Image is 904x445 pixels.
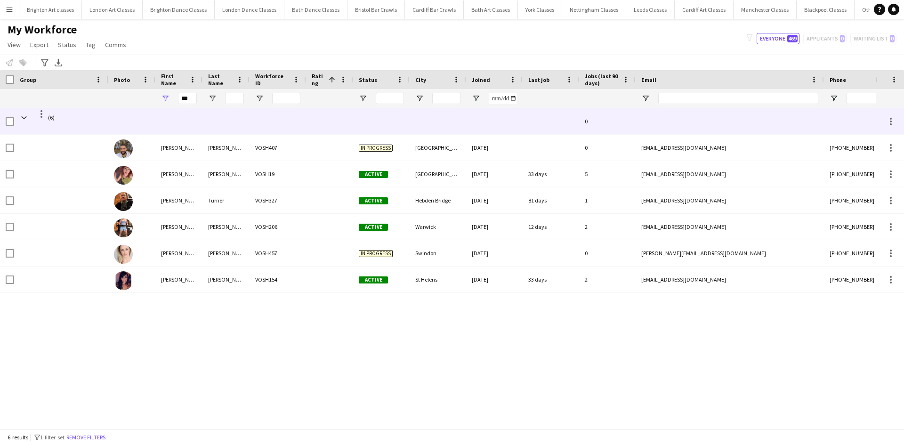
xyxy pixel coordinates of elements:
[82,39,99,51] a: Tag
[65,432,107,443] button: Remove filters
[250,267,306,292] div: VOSH154
[202,161,250,187] div: [PERSON_NAME]
[636,214,824,240] div: [EMAIL_ADDRESS][DOMAIN_NAME]
[208,94,217,103] button: Open Filter Menu
[225,93,244,104] input: Last Name Filter Input
[8,23,77,37] span: My Workforce
[208,73,233,87] span: Last Name
[114,271,133,290] img: Nicola Tilley
[410,187,466,213] div: Hebden Bridge
[466,187,523,213] div: [DATE]
[415,94,424,103] button: Open Filter Menu
[250,240,306,266] div: VOSH457
[39,57,50,68] app-action-btn: Advanced filters
[579,214,636,240] div: 2
[312,73,325,87] span: Rating
[272,93,300,104] input: Workforce ID Filter Input
[101,39,130,51] a: Comms
[855,0,898,19] button: Other Cities
[86,40,96,49] span: Tag
[114,245,133,264] img: nicola burke
[250,187,306,213] div: VOSH327
[255,94,264,103] button: Open Filter Menu
[376,93,404,104] input: Status Filter Input
[562,0,626,19] button: Nottingham Classes
[415,76,426,83] span: City
[215,0,284,19] button: London Dance Classes
[19,0,82,19] button: Brighton Art classes
[284,0,347,19] button: Bath Dance Classes
[757,33,799,44] button: Everyone469
[58,40,76,49] span: Status
[114,192,133,211] img: Nick Turner
[626,0,675,19] button: Leeds Classes
[675,0,734,19] button: Cardiff Art Classes
[155,267,202,292] div: [PERSON_NAME]
[579,267,636,292] div: 2
[658,93,818,104] input: Email Filter Input
[255,73,289,87] span: Workforce ID
[787,35,798,42] span: 469
[585,73,619,87] span: Jobs (last 90 days)
[105,40,126,49] span: Comms
[359,145,393,152] span: In progress
[636,135,824,161] div: [EMAIL_ADDRESS][DOMAIN_NAME]
[4,39,24,51] a: View
[250,214,306,240] div: VOSH206
[466,135,523,161] div: [DATE]
[202,240,250,266] div: [PERSON_NAME]
[579,135,636,161] div: 0
[48,108,55,127] span: (6)
[464,0,518,19] button: Bath Art Classes
[82,0,143,19] button: London Art Classes
[518,0,562,19] button: York Classes
[734,0,797,19] button: Manchester Classes
[114,166,133,185] img: Monica Hayford
[53,57,64,68] app-action-btn: Export XLSX
[410,267,466,292] div: St Helens
[405,0,464,19] button: Cardiff Bar Crawls
[636,161,824,187] div: [EMAIL_ADDRESS][DOMAIN_NAME]
[523,214,579,240] div: 12 days
[114,76,130,83] span: Photo
[155,135,202,161] div: [PERSON_NAME]
[359,171,388,178] span: Active
[26,39,52,51] a: Export
[359,94,367,103] button: Open Filter Menu
[359,224,388,231] span: Active
[20,76,36,83] span: Group
[161,94,169,103] button: Open Filter Menu
[410,161,466,187] div: [GEOGRAPHIC_DATA]
[466,161,523,187] div: [DATE]
[30,40,48,49] span: Export
[40,434,65,441] span: 1 filter set
[54,39,80,51] a: Status
[523,267,579,292] div: 33 days
[359,197,388,204] span: Active
[8,40,21,49] span: View
[202,135,250,161] div: [PERSON_NAME]
[636,267,824,292] div: [EMAIL_ADDRESS][DOMAIN_NAME]
[466,240,523,266] div: [DATE]
[579,161,636,187] div: 5
[472,76,490,83] span: Joined
[155,240,202,266] div: [PERSON_NAME]
[579,187,636,213] div: 1
[155,161,202,187] div: [PERSON_NAME]
[830,94,838,103] button: Open Filter Menu
[797,0,855,19] button: Blackpool Classes
[250,135,306,161] div: VOSH407
[155,187,202,213] div: [PERSON_NAME]
[114,139,133,158] img: Dominic Thoka-Cowie
[161,73,186,87] span: First Name
[410,135,466,161] div: [GEOGRAPHIC_DATA]
[432,93,460,104] input: City Filter Input
[114,218,133,237] img: Nicky Cheung
[636,187,824,213] div: [EMAIL_ADDRESS][DOMAIN_NAME]
[528,76,549,83] span: Last job
[579,108,636,134] div: 0
[410,240,466,266] div: Swindon
[202,267,250,292] div: [PERSON_NAME]
[202,187,250,213] div: Turner
[466,267,523,292] div: [DATE]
